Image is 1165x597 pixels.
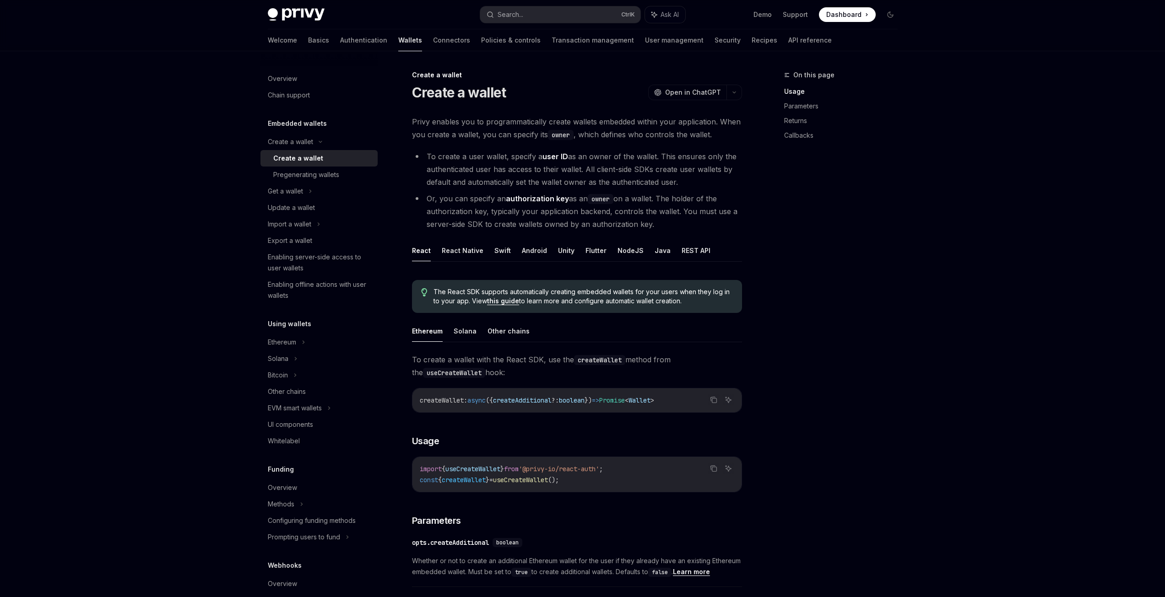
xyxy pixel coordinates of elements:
[268,219,311,230] div: Import a wallet
[665,88,721,97] span: Open in ChatGPT
[268,90,310,101] div: Chain support
[423,368,485,378] code: useCreateWallet
[708,394,720,406] button: Copy the contents from the code block
[574,355,625,365] code: createWallet
[489,476,493,484] span: =
[481,29,541,51] a: Policies & controls
[420,396,464,404] span: createWallet
[412,353,742,379] span: To create a wallet with the React SDK, use the method from the hook:
[648,568,672,577] code: false
[493,476,548,484] span: useCreateWallet
[506,194,569,203] strong: authorization key
[260,167,378,183] a: Pregenerating wallets
[442,476,486,484] span: createWallet
[268,202,315,213] div: Update a wallet
[464,396,467,404] span: :
[552,396,559,404] span: ?:
[625,396,629,404] span: <
[511,568,531,577] code: true
[412,240,431,261] button: React
[682,240,710,261] button: REST API
[486,396,493,404] span: ({
[260,433,378,449] a: Whitelabel
[504,465,519,473] span: from
[268,578,297,589] div: Overview
[708,463,720,474] button: Copy the contents from the code block
[433,29,470,51] a: Connectors
[673,568,710,576] a: Learn more
[552,29,634,51] a: Transaction management
[268,318,311,329] h5: Using wallets
[268,186,303,197] div: Get a wallet
[412,514,461,527] span: Parameters
[819,7,876,22] a: Dashboard
[488,320,530,342] button: Other chains
[260,575,378,592] a: Overview
[783,10,808,19] a: Support
[268,235,312,246] div: Export a wallet
[487,297,519,305] a: this guide
[268,386,306,397] div: Other chains
[260,249,378,276] a: Enabling server-side access to user wallets
[558,240,574,261] button: Unity
[592,396,599,404] span: =>
[496,539,519,546] span: boolean
[260,479,378,496] a: Overview
[784,84,905,99] a: Usage
[412,435,439,447] span: Usage
[519,465,599,473] span: '@privy-io/react-auth'
[308,29,329,51] a: Basics
[260,232,378,249] a: Export a wallet
[629,396,650,404] span: Wallet
[548,476,559,484] span: ();
[268,464,294,475] h5: Funding
[585,240,607,261] button: Flutter
[268,73,297,84] div: Overview
[412,150,742,188] li: To create a user wallet, specify a as an owner of the wallet. This ensures only the authenticated...
[542,152,568,161] strong: user ID
[559,396,585,404] span: boolean
[412,84,506,101] h1: Create a wallet
[599,465,603,473] span: ;
[268,118,327,129] h5: Embedded wallets
[268,353,288,364] div: Solana
[268,136,313,147] div: Create a wallet
[438,476,442,484] span: {
[412,555,742,577] span: Whether or not to create an additional Ethereum wallet for the user if they already have an exist...
[260,70,378,87] a: Overview
[498,9,523,20] div: Search...
[260,512,378,529] a: Configuring funding methods
[260,383,378,400] a: Other chains
[788,29,832,51] a: API reference
[480,6,640,23] button: Search...CtrlK
[260,416,378,433] a: UI components
[621,11,635,18] span: Ctrl K
[412,192,742,231] li: Or, you can specify an as an on a wallet. The holder of the authorization key, typically your app...
[420,476,438,484] span: const
[421,288,428,296] svg: Tip
[548,130,574,140] code: owner
[340,29,387,51] a: Authentication
[268,436,300,446] div: Whitelabel
[268,337,296,348] div: Ethereum
[585,396,592,404] span: })
[722,463,734,474] button: Ask AI
[722,394,734,406] button: Ask AI
[260,150,378,167] a: Create a wallet
[273,169,339,180] div: Pregenerating wallets
[445,465,500,473] span: useCreateWallet
[420,465,442,473] span: import
[260,199,378,216] a: Update a wallet
[268,370,288,381] div: Bitcoin
[784,113,905,128] a: Returns
[268,499,294,510] div: Methods
[260,276,378,304] a: Enabling offline actions with user wallets
[412,538,489,547] div: opts.createAdditional
[268,419,313,430] div: UI components
[398,29,422,51] a: Wallets
[522,240,547,261] button: Android
[588,194,613,204] code: owner
[826,10,862,19] span: Dashboard
[648,85,726,100] button: Open in ChatGPT
[268,8,325,21] img: dark logo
